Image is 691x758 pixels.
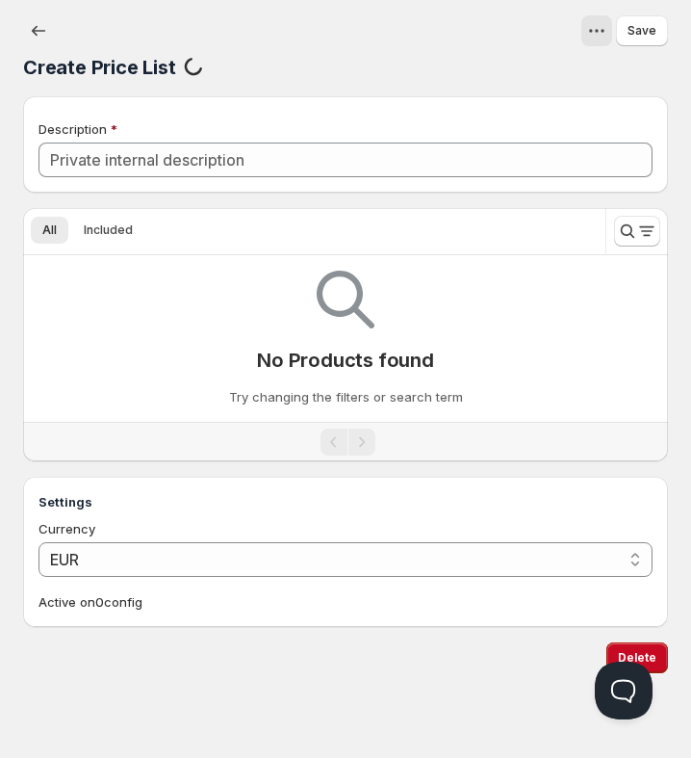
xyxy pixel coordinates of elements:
p: Try changing the filters or search term [229,387,463,406]
p: No Products found [257,349,434,372]
button: View actions for Create Price List [581,15,612,46]
nav: Pagination [23,422,668,461]
span: Included [84,222,133,238]
button: Search and filter results [614,216,660,247]
h3: Settings [38,492,653,511]
span: Delete [618,650,656,666]
span: All [42,222,57,238]
button: Save [616,15,668,46]
p: Active on 0 config [38,592,653,612]
button: Delete [606,642,668,673]
iframe: Help Scout Beacon - Open [595,662,653,719]
span: Currency [38,521,95,536]
span: Create Price List [23,56,176,79]
span: Save [627,23,656,39]
input: Private internal description [38,143,653,177]
span: Description [38,121,107,137]
img: Empty search results [317,271,374,328]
